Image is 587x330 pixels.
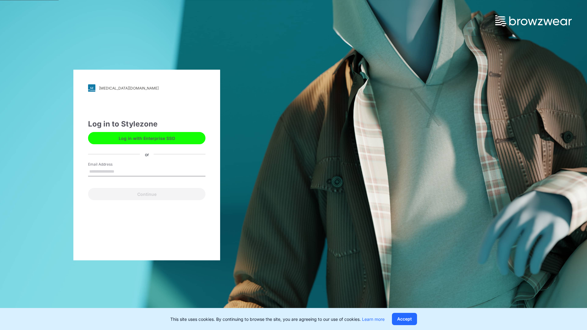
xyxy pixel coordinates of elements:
[88,162,131,167] label: Email Address
[88,84,95,92] img: svg+xml;base64,PHN2ZyB3aWR0aD0iMjgiIGhlaWdodD0iMjgiIHZpZXdCb3g9IjAgMCAyOCAyOCIgZmlsbD0ibm9uZSIgeG...
[170,316,385,322] p: This site uses cookies. By continuing to browse the site, you are agreeing to our use of cookies.
[88,119,205,130] div: Log in to Stylezone
[392,313,417,325] button: Accept
[88,84,205,92] a: [MEDICAL_DATA][DOMAIN_NAME]
[99,86,159,90] div: [MEDICAL_DATA][DOMAIN_NAME]
[88,132,205,144] button: Log in with Enterprise SSO
[140,151,154,157] div: or
[495,15,572,26] img: browzwear-logo.73288ffb.svg
[362,317,385,322] a: Learn more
